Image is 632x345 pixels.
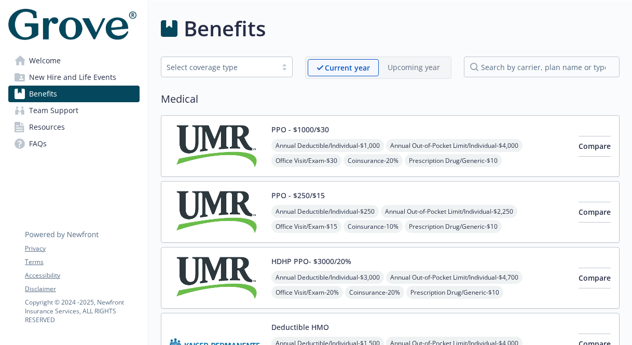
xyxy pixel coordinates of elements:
span: FAQs [29,135,47,152]
span: Prescription Drug/Generic - $10 [406,286,503,299]
button: Deductible HMO [271,322,329,333]
img: UMR carrier logo [170,124,263,168]
a: Welcome [8,52,140,69]
a: Team Support [8,102,140,119]
span: Resources [29,119,65,135]
a: New Hire and Life Events [8,69,140,86]
div: Select coverage type [167,62,271,73]
span: Office Visit/Exam - $15 [271,220,341,233]
span: Coinsurance - 20% [345,286,404,299]
span: Upcoming year [379,59,449,76]
a: Accessibility [25,271,139,280]
a: FAQs [8,135,140,152]
input: search by carrier, plan name or type [464,57,620,77]
img: UMR carrier logo [170,256,263,300]
span: Compare [579,273,611,283]
p: Upcoming year [388,62,440,73]
span: Office Visit/Exam - $30 [271,154,341,167]
a: Disclaimer [25,284,139,294]
p: Copyright © 2024 - 2025 , Newfront Insurance Services, ALL RIGHTS RESERVED [25,298,139,324]
h1: Benefits [184,13,266,44]
button: Compare [579,268,611,288]
a: Privacy [25,244,139,253]
span: Coinsurance - 20% [344,154,403,167]
span: Prescription Drug/Generic - $10 [405,220,502,233]
a: Terms [25,257,139,267]
a: Benefits [8,86,140,102]
h2: Medical [161,91,620,107]
button: HDHP PPO- $3000/20% [271,256,351,267]
p: Current year [325,62,370,73]
span: Annual Out-of-Pocket Limit/Individual - $4,000 [386,139,523,152]
span: Coinsurance - 10% [344,220,403,233]
span: Annual Out-of-Pocket Limit/Individual - $2,250 [381,205,517,218]
button: PPO - $1000/$30 [271,124,329,135]
span: Annual Deductible/Individual - $250 [271,205,379,218]
span: Welcome [29,52,61,69]
button: PPO - $250/$15 [271,190,325,201]
a: Resources [8,119,140,135]
span: Benefits [29,86,57,102]
img: UMR carrier logo [170,190,263,234]
span: Prescription Drug/Generic - $10 [405,154,502,167]
span: Office Visit/Exam - 20% [271,286,343,299]
span: Annual Deductible/Individual - $3,000 [271,271,384,284]
span: New Hire and Life Events [29,69,116,86]
span: Compare [579,207,611,217]
span: Compare [579,141,611,151]
button: Compare [579,202,611,223]
span: Annual Out-of-Pocket Limit/Individual - $4,700 [386,271,523,284]
span: Team Support [29,102,78,119]
span: Annual Deductible/Individual - $1,000 [271,139,384,152]
button: Compare [579,136,611,157]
